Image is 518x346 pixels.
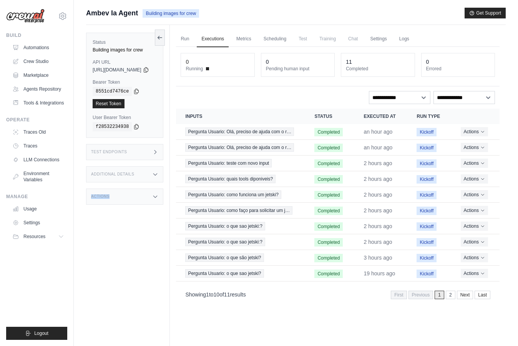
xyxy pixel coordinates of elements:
span: 10 [214,291,220,298]
button: Actions for execution [461,174,488,184]
span: Kickoff [417,238,437,247]
img: Logo [6,9,45,23]
a: Metrics [232,31,256,47]
time: September 30, 2025 at 15:54 GMT-3 [364,223,392,229]
div: Widget de chat [480,309,518,346]
a: Crew Studio [9,55,67,68]
button: Actions for execution [461,269,488,278]
a: View execution details for Pergunta Usuario [185,238,296,246]
span: Kickoff [417,159,437,168]
span: Building images for crew [143,9,199,18]
button: Resources [9,230,67,243]
button: Actions for execution [461,190,488,199]
code: f28532234938 [93,122,132,131]
button: Actions for execution [461,237,488,247]
a: View execution details for Pergunta Usuario [185,159,296,167]
a: Marketplace [9,69,67,81]
span: Completed [314,144,343,152]
h3: Additional Details [91,172,134,177]
th: Status [305,109,354,124]
span: Kickoff [417,222,437,231]
a: Scheduling [259,31,291,47]
label: Status [93,39,157,45]
span: Previous [408,291,433,299]
div: 0 [266,58,269,66]
a: Run [176,31,194,47]
time: September 30, 2025 at 15:57 GMT-3 [364,207,392,214]
a: Last [475,291,490,299]
a: View execution details for Pergunta Usuario [185,206,296,215]
a: Usage [9,203,67,215]
button: Logout [6,327,67,340]
time: September 30, 2025 at 16:23 GMT-3 [364,129,393,135]
span: Pergunta Usuario: teste com novo input [185,159,272,167]
h3: Test Endpoints [91,150,127,154]
dt: Completed [346,66,410,72]
div: Building images for crew [93,47,157,53]
span: Kickoff [417,191,437,199]
span: Completed [314,128,343,136]
div: Build [6,32,67,38]
div: 11 [346,58,352,66]
span: Completed [314,270,343,278]
span: Pergunta Usuario: o que sao jetski? [185,269,264,278]
a: Settings [365,31,391,47]
a: Traces [9,140,67,152]
span: Pergunta Usuario: o que são jetski? [185,253,264,262]
span: Training is not available until the deployment is complete [315,31,340,46]
code: 8551cd7476ce [93,87,132,96]
time: September 30, 2025 at 15:59 GMT-3 [364,192,392,198]
a: View execution details for Pergunta Usuario [185,175,296,183]
iframe: Chat Widget [480,309,518,346]
button: Actions for execution [461,206,488,215]
th: Executed at [355,109,408,124]
a: Agents Repository [9,83,67,95]
div: Manage [6,194,67,200]
label: API URL [93,59,157,65]
a: View execution details for Pergunta Usuario [185,269,296,278]
a: View execution details for Pergunta Usuario [185,253,296,262]
a: View execution details for Pergunta Usuario [185,222,296,230]
div: Operate [6,117,67,123]
a: View execution details for Pergunta Usuario [185,127,296,136]
span: Completed [314,207,343,215]
span: Pergunta Usuario: quais tools diponiveis? [185,175,276,183]
nav: Pagination [391,291,490,299]
a: Environment Variables [9,167,67,186]
button: Actions for execution [461,127,488,136]
nav: Pagination [176,285,500,304]
a: 2 [446,291,455,299]
span: Completed [314,254,343,262]
span: Kickoff [417,254,437,262]
span: Pergunta Usuario: Olá, preciso de ajuda com o r… [185,143,294,152]
span: First [391,291,407,299]
button: Actions for execution [461,222,488,231]
div: 0 [426,58,429,66]
time: September 30, 2025 at 15:54 GMT-3 [364,239,392,245]
span: Test [294,31,312,46]
span: Pergunta Usuario: Olá, preciso de ajuda com o r… [185,127,294,136]
button: Get Support [465,8,506,18]
a: Logs [395,31,414,47]
th: Run Type [407,109,451,124]
th: Inputs [176,109,305,124]
time: September 30, 2025 at 16:09 GMT-3 [364,160,392,166]
time: September 30, 2025 at 15:59 GMT-3 [364,176,392,182]
span: Kickoff [417,128,437,136]
div: 0 [186,58,189,66]
a: LLM Connections [9,154,67,166]
a: Tools & Integrations [9,97,67,109]
span: Kickoff [417,144,437,152]
span: 1 [206,291,209,298]
span: Pergunta Usuario: como funciona um jetski? [185,190,281,199]
span: Kickoff [417,207,437,215]
dt: Errored [426,66,490,72]
label: Bearer Token [93,79,157,85]
span: Logout [34,330,48,336]
span: Kickoff [417,270,437,278]
h3: Actions [91,194,110,199]
a: Traces Old [9,126,67,138]
a: Automations [9,41,67,54]
label: User Bearer Token [93,114,157,121]
span: 1 [435,291,444,299]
